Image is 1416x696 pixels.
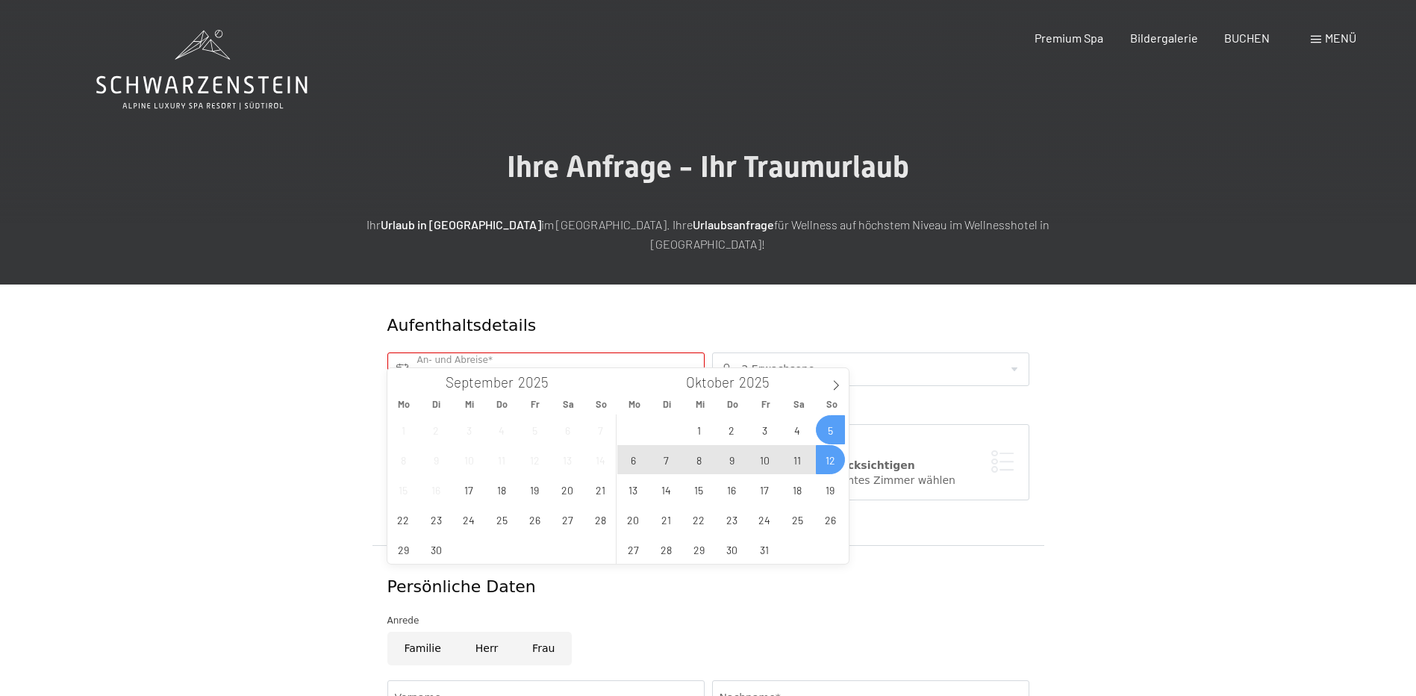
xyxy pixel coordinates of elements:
span: Oktober 15, 2025 [684,475,714,504]
span: Oktober 31, 2025 [750,535,779,564]
span: September 17, 2025 [455,475,484,504]
span: Oktober 2, 2025 [717,415,746,444]
span: September [446,376,514,390]
span: Oktober 21, 2025 [652,505,681,534]
span: Oktober 29, 2025 [684,535,714,564]
span: Mi [684,400,717,409]
span: Do [717,400,749,409]
span: Oktober 10, 2025 [750,445,779,474]
span: Oktober 22, 2025 [684,505,714,534]
span: September 12, 2025 [520,445,549,474]
span: Do [486,400,519,409]
span: September 15, 2025 [389,475,418,504]
span: September 3, 2025 [455,415,484,444]
span: Oktober 26, 2025 [816,505,845,534]
div: Aufenthaltsdetails [387,314,921,338]
span: Oktober 3, 2025 [750,415,779,444]
span: Di [420,400,453,409]
span: September 27, 2025 [553,505,582,534]
span: Oktober 19, 2025 [816,475,845,504]
strong: Urlaub in [GEOGRAPHIC_DATA] [381,217,541,232]
span: September 14, 2025 [586,445,615,474]
span: September 5, 2025 [520,415,549,444]
input: Year [734,373,784,391]
span: Oktober 28, 2025 [652,535,681,564]
input: Year [514,373,563,391]
div: Persönliche Daten [387,576,1029,599]
span: Fr [749,400,782,409]
span: September 11, 2025 [487,445,517,474]
span: September 2, 2025 [422,415,451,444]
span: Di [651,400,684,409]
span: Sa [552,400,584,409]
div: Zimmerwunsch berücksichtigen [728,459,1014,473]
span: Mo [618,400,651,409]
span: Menü [1325,31,1356,45]
a: Premium Spa [1035,31,1103,45]
span: Oktober 8, 2025 [684,445,714,474]
span: September 25, 2025 [487,505,517,534]
span: Oktober 25, 2025 [783,505,812,534]
span: Mo [387,400,420,409]
span: September 9, 2025 [422,445,451,474]
span: September 29, 2025 [389,535,418,564]
span: Oktober 4, 2025 [783,415,812,444]
span: Oktober 11, 2025 [783,445,812,474]
span: September 24, 2025 [455,505,484,534]
span: Oktober 9, 2025 [717,445,746,474]
span: Mi [453,400,486,409]
span: Oktober [686,376,734,390]
span: September 30, 2025 [422,535,451,564]
div: Ich möchte ein bestimmtes Zimmer wählen [728,473,1014,488]
span: September 13, 2025 [553,445,582,474]
span: Oktober 24, 2025 [750,505,779,534]
span: September 20, 2025 [553,475,582,504]
span: Sa [782,400,815,409]
span: Oktober 20, 2025 [619,505,648,534]
div: Anrede [387,613,1029,628]
span: September 26, 2025 [520,505,549,534]
span: September 7, 2025 [586,415,615,444]
span: Oktober 27, 2025 [619,535,648,564]
span: September 21, 2025 [586,475,615,504]
span: Oktober 18, 2025 [783,475,812,504]
span: September 16, 2025 [422,475,451,504]
span: Oktober 7, 2025 [652,445,681,474]
a: Bildergalerie [1130,31,1198,45]
span: Ihre Anfrage - Ihr Traumurlaub [507,149,909,184]
span: Oktober 6, 2025 [619,445,648,474]
span: Fr [519,400,552,409]
span: September 28, 2025 [586,505,615,534]
span: September 19, 2025 [520,475,549,504]
span: Oktober 16, 2025 [717,475,746,504]
span: September 23, 2025 [422,505,451,534]
span: September 22, 2025 [389,505,418,534]
span: Oktober 1, 2025 [684,415,714,444]
span: September 10, 2025 [455,445,484,474]
strong: Urlaubsanfrage [693,217,774,232]
span: September 4, 2025 [487,415,517,444]
span: September 6, 2025 [553,415,582,444]
span: Oktober 23, 2025 [717,505,746,534]
span: September 8, 2025 [389,445,418,474]
span: Oktober 17, 2025 [750,475,779,504]
span: September 1, 2025 [389,415,418,444]
span: Oktober 14, 2025 [652,475,681,504]
p: Ihr im [GEOGRAPHIC_DATA]. Ihre für Wellness auf höchstem Niveau im Wellnesshotel in [GEOGRAPHIC_D... [335,215,1082,253]
span: Oktober 13, 2025 [619,475,648,504]
span: Oktober 12, 2025 [816,445,845,474]
span: So [584,400,617,409]
span: So [815,400,848,409]
span: September 18, 2025 [487,475,517,504]
span: Oktober 30, 2025 [717,535,746,564]
a: BUCHEN [1224,31,1270,45]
